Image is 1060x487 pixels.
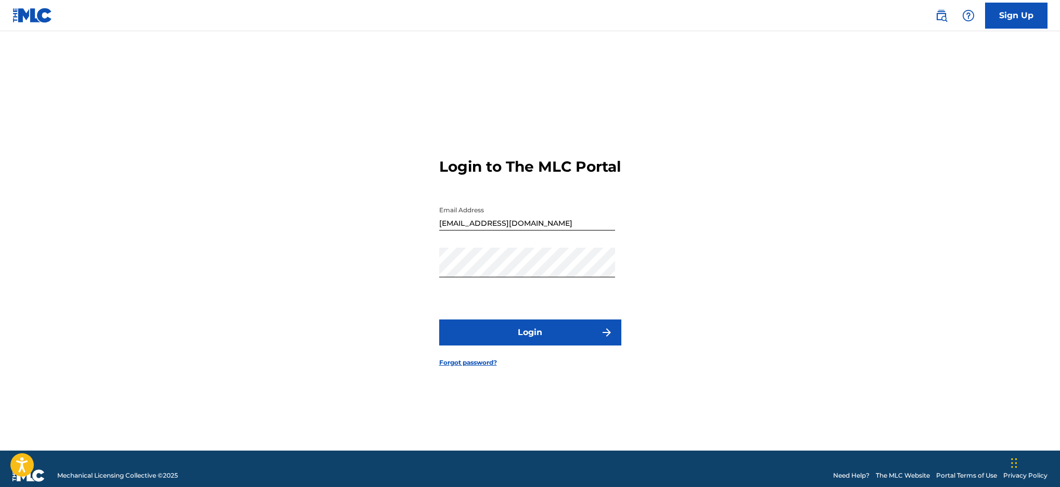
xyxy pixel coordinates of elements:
[936,471,997,480] a: Portal Terms of Use
[439,158,621,176] h3: Login to The MLC Portal
[962,9,975,22] img: help
[57,471,178,480] span: Mechanical Licensing Collective © 2025
[601,326,613,339] img: f7272a7cc735f4ea7f67.svg
[12,469,45,482] img: logo
[833,471,870,480] a: Need Help?
[12,8,53,23] img: MLC Logo
[439,319,621,345] button: Login
[1003,471,1048,480] a: Privacy Policy
[931,5,952,26] a: Public Search
[439,358,497,367] a: Forgot password?
[985,3,1048,29] a: Sign Up
[1011,447,1017,479] div: Drag
[958,5,979,26] div: Help
[876,471,930,480] a: The MLC Website
[935,9,948,22] img: search
[1008,437,1060,487] iframe: Chat Widget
